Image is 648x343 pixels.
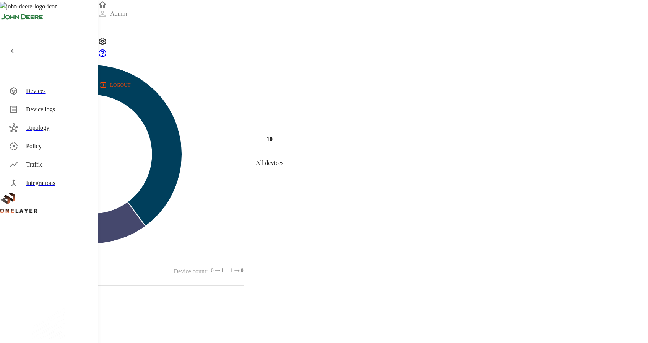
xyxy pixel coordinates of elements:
[110,9,127,18] p: Admin
[174,267,208,276] p: Device count :
[221,267,224,274] span: 1
[211,267,214,274] span: 0
[231,267,233,274] span: 1
[241,267,244,274] span: 0
[98,79,648,91] a: logout
[98,79,133,91] button: logout
[98,52,107,59] span: Support Portal
[266,135,273,144] h4: 10
[256,158,283,167] p: All devices
[98,52,107,59] a: onelayer-support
